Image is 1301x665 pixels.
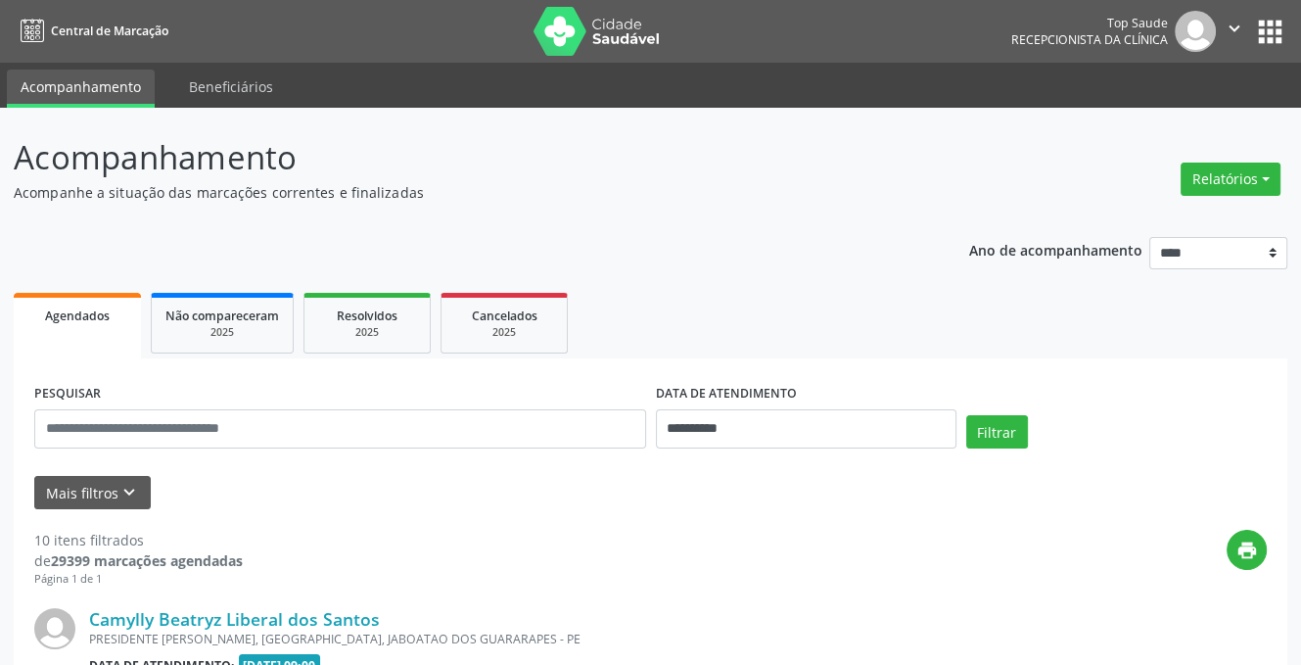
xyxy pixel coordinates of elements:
[175,70,287,104] a: Beneficiários
[656,379,797,409] label: DATA DE ATENDIMENTO
[1011,31,1168,48] span: Recepcionista da clínica
[51,551,243,570] strong: 29399 marcações agendadas
[1216,11,1253,52] button: 
[14,182,906,203] p: Acompanhe a situação das marcações correntes e finalizadas
[34,571,243,588] div: Página 1 de 1
[1236,540,1258,561] i: print
[34,476,151,510] button: Mais filtroskeyboard_arrow_down
[165,325,279,340] div: 2025
[34,530,243,550] div: 10 itens filtrados
[969,237,1142,261] p: Ano de acompanhamento
[472,308,537,324] span: Cancelados
[34,608,75,649] img: img
[165,308,279,324] span: Não compareceram
[89,608,380,630] a: Camylly Beatryz Liberal dos Santos
[51,23,168,39] span: Central de Marcação
[1181,163,1280,196] button: Relatórios
[1011,15,1168,31] div: Top Saude
[966,415,1028,449] button: Filtrar
[1253,15,1287,49] button: apps
[34,379,101,409] label: PESQUISAR
[89,631,973,647] div: PRESIDENTE [PERSON_NAME], [GEOGRAPHIC_DATA], JABOATAO DOS GUARARAPES - PE
[118,482,140,503] i: keyboard_arrow_down
[7,70,155,108] a: Acompanhamento
[455,325,553,340] div: 2025
[14,15,168,47] a: Central de Marcação
[34,550,243,571] div: de
[14,133,906,182] p: Acompanhamento
[1224,18,1245,39] i: 
[318,325,416,340] div: 2025
[45,308,110,324] span: Agendados
[1227,530,1267,570] button: print
[1175,11,1216,52] img: img
[337,308,397,324] span: Resolvidos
